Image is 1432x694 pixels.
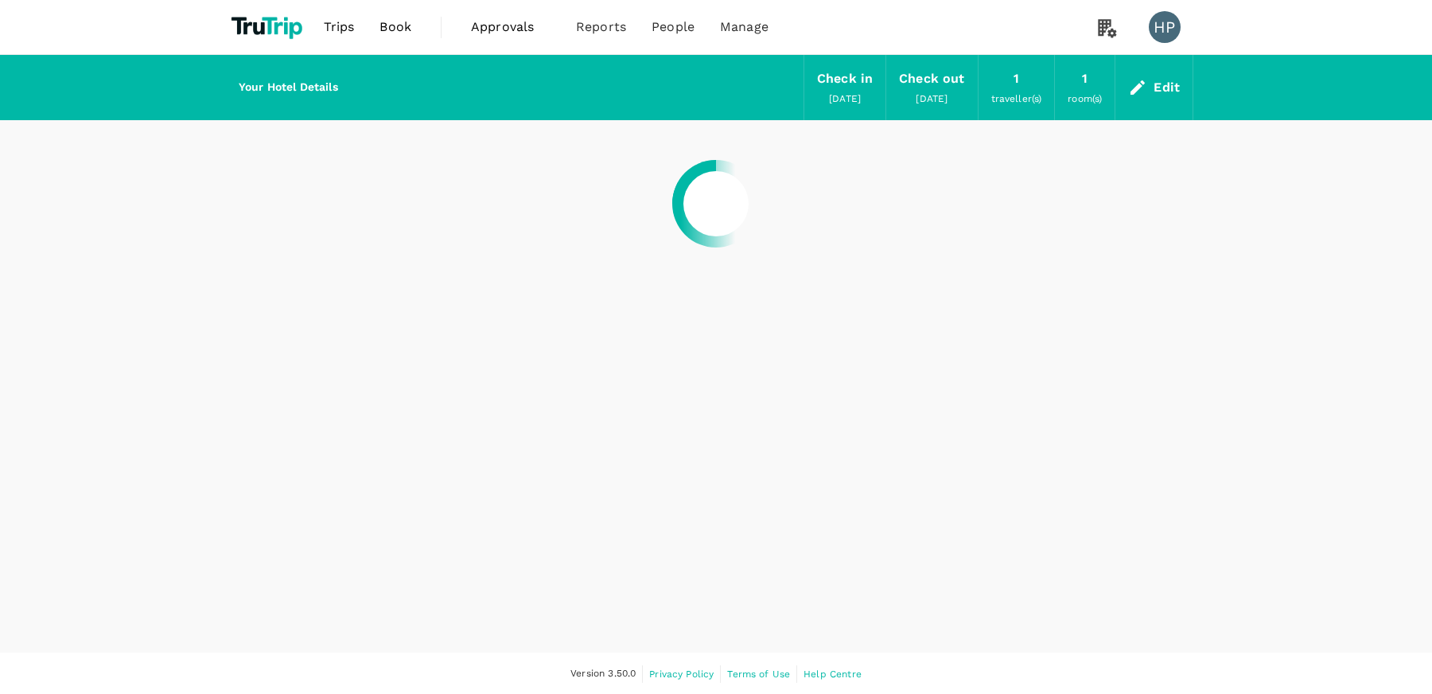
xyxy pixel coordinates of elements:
span: Approvals [471,18,551,37]
span: Trips [324,18,355,37]
span: Manage [720,18,769,37]
div: Check out [899,68,964,90]
span: traveller(s) [991,93,1042,104]
div: 1 [1014,68,1019,90]
span: [DATE] [916,93,948,104]
a: Terms of Use [727,665,790,683]
span: Help Centre [804,669,862,680]
a: Help Centre [804,665,862,683]
span: Privacy Policy [649,669,714,680]
span: Terms of Use [727,669,790,680]
span: room(s) [1068,93,1102,104]
div: 1 [1082,68,1088,90]
span: Version 3.50.0 [570,666,636,682]
a: Privacy Policy [649,665,714,683]
h6: Your Hotel Details [239,79,338,96]
img: TruTrip logo [226,10,311,45]
div: HP [1149,11,1181,43]
span: Reports [576,18,626,37]
span: [DATE] [829,93,861,104]
div: Check in [817,68,873,90]
span: People [652,18,695,37]
div: Edit [1154,76,1180,99]
span: Book [379,18,411,37]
